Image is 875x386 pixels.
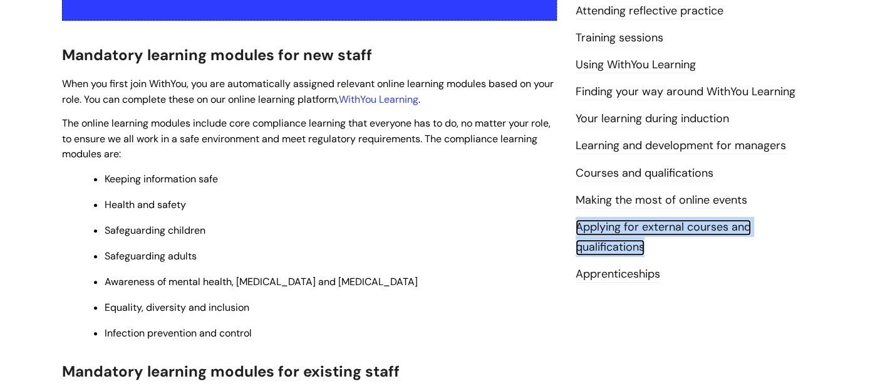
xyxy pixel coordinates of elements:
span: Infection prevention and control [105,326,252,340]
a: Making the most of online events [576,192,747,209]
a: Finding your way around WithYou Learning [576,84,795,100]
a: WithYou Learning [339,93,418,106]
span: Mandatory learning modules for new staff [62,45,372,65]
a: Training sessions [576,30,663,46]
a: Using WithYou Learning [576,57,696,73]
a: Apprenticeships [576,266,660,283]
span: Health and safety [105,198,186,211]
span: Safeguarding adults [105,249,197,263]
span: Keeping information safe [105,172,218,185]
a: Learning and development for managers [576,138,786,154]
a: Courses and qualifications [576,165,713,182]
a: Attending reflective practice [576,3,723,19]
span: When you first join WithYou, you are automatically assigned relevant online learning modules base... [62,77,554,106]
span: Awareness of mental health, [MEDICAL_DATA] and [MEDICAL_DATA] [105,275,418,288]
a: Your learning during induction [576,111,729,127]
span: Safeguarding children [105,224,205,237]
span: Mandatory learning modules for existing staff [62,362,400,381]
span: Equality, diversity and inclusion [105,301,249,314]
span: The online learning modules include core compliance learning that everyone has to do, no matter y... [62,117,551,161]
a: Applying for external courses and qualifications [576,219,751,256]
